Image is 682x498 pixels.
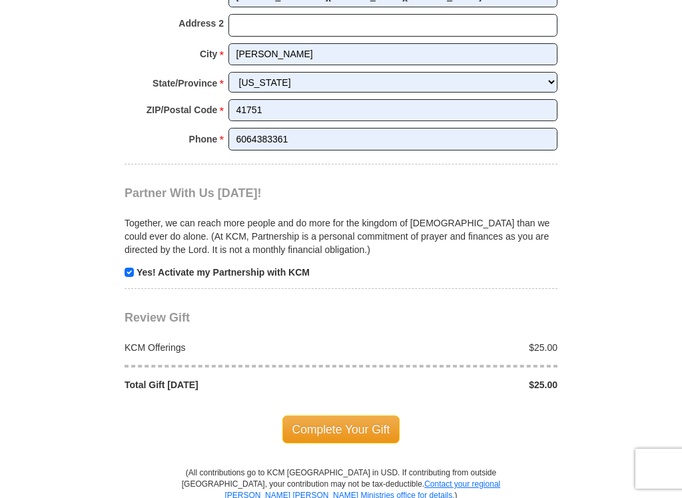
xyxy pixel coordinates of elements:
strong: Address 2 [178,14,224,33]
strong: City [200,45,217,63]
span: Complete Your Gift [282,415,400,443]
span: Partner With Us [DATE]! [125,186,262,200]
strong: Phone [189,130,218,148]
p: Together, we can reach more people and do more for the kingdom of [DEMOGRAPHIC_DATA] than we coul... [125,216,557,256]
strong: ZIP/Postal Code [147,101,218,119]
strong: Yes! Activate my Partnership with KCM [137,267,310,278]
div: $25.00 [341,341,565,354]
span: Review Gift [125,311,190,324]
div: KCM Offerings [118,341,342,354]
strong: State/Province [153,74,217,93]
div: $25.00 [341,378,565,391]
div: Total Gift [DATE] [118,378,342,391]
